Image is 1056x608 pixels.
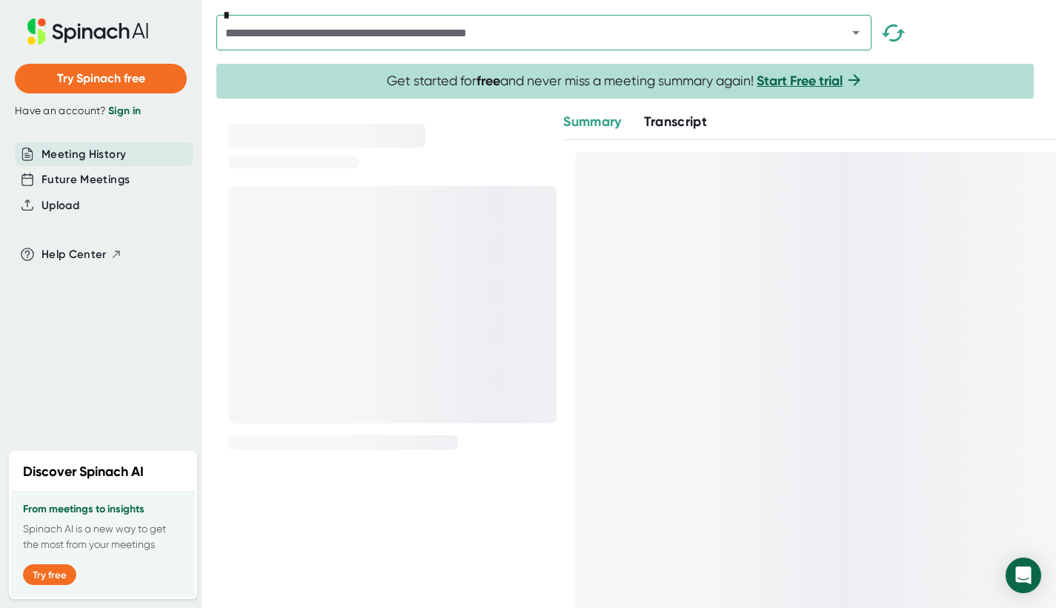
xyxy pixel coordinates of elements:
h2: Discover Spinach AI [23,462,144,482]
div: Have an account? [15,105,187,118]
button: Help Center [41,246,122,263]
button: Try Spinach free [15,64,187,93]
a: Start Free trial [757,73,843,89]
button: Open [846,22,866,43]
span: Try Spinach free [57,71,145,85]
div: Open Intercom Messenger [1006,558,1041,593]
button: Meeting History [41,146,126,163]
span: Help Center [41,246,107,263]
span: Get started for and never miss a meeting summary again! [387,73,863,90]
button: Future Meetings [41,171,130,188]
button: Upload [41,197,79,214]
h3: From meetings to insights [23,503,183,515]
span: Transcript [644,113,708,130]
a: Sign in [108,105,141,117]
p: Spinach AI is a new way to get the most from your meetings [23,521,183,552]
button: Try free [23,564,76,585]
button: Summary [563,112,621,132]
span: Summary [563,113,621,130]
b: free [476,73,500,89]
button: Transcript [644,112,708,132]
